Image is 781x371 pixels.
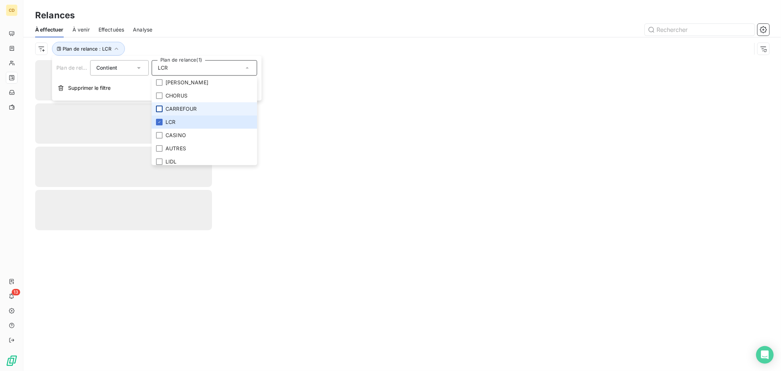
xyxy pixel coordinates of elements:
span: Analyse [133,26,152,33]
div: CD [6,4,18,16]
span: Plan de relance [56,65,94,71]
span: LCR [158,64,168,71]
span: LIDL [166,158,177,165]
span: 13 [12,289,20,295]
h3: Relances [35,9,75,22]
button: Supprimer le filtre [52,80,261,96]
span: LCR [166,118,175,126]
span: À effectuer [35,26,64,33]
span: AUTRES [166,145,186,152]
span: CHORUS [166,92,187,99]
span: CARREFOUR [166,105,197,113]
span: Plan de relance : LCR [63,46,111,52]
span: CASINO [166,132,186,139]
span: Contient [96,65,117,71]
span: Effectuées [98,26,124,33]
span: Supprimer le filtre [68,84,111,92]
div: Open Intercom Messenger [756,346,774,364]
button: Plan de relance : LCR [52,42,125,56]
img: Logo LeanPay [6,355,18,367]
span: À venir [72,26,90,33]
span: [PERSON_NAME] [166,79,208,86]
